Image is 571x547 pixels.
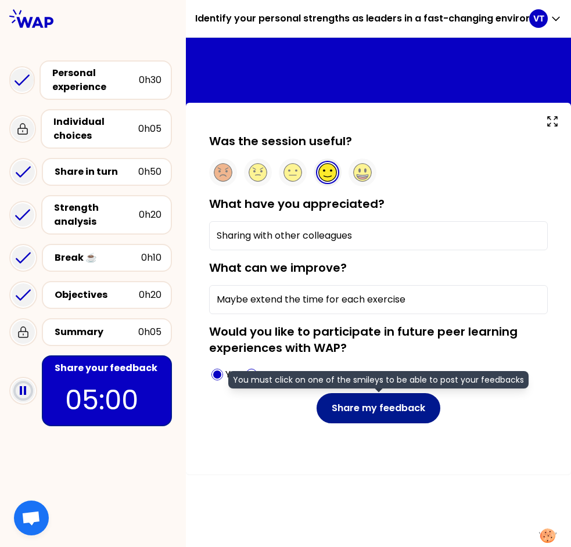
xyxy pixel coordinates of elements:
[260,368,272,382] p: No
[138,122,161,136] div: 0h05
[209,196,385,212] label: What have you appreciated?
[529,9,562,28] button: VT
[55,361,161,375] div: Share your feedback
[139,73,161,87] div: 0h30
[55,165,138,179] div: Share in turn
[228,371,529,388] span: You must click on one of the smileys to be able to post your feedbacks
[139,208,161,222] div: 0h20
[55,251,141,265] div: Break ☕️
[141,251,161,265] div: 0h10
[138,165,161,179] div: 0h50
[54,201,139,229] div: Strength analysis
[209,323,518,356] label: Would you like to participate in future peer learning experiences with WAP?
[209,133,352,149] label: Was the session useful?
[138,325,161,339] div: 0h05
[139,288,161,302] div: 0h20
[533,13,544,24] p: VT
[14,501,49,535] div: Ouvrir le chat
[317,393,440,423] button: Share my feedback
[55,288,139,302] div: Objectives
[53,115,138,143] div: Individual choices
[55,325,138,339] div: Summary
[225,368,241,382] p: Yes
[65,380,149,420] p: 05:00
[209,260,347,276] label: What can we improve?
[52,66,139,94] div: Personal experience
